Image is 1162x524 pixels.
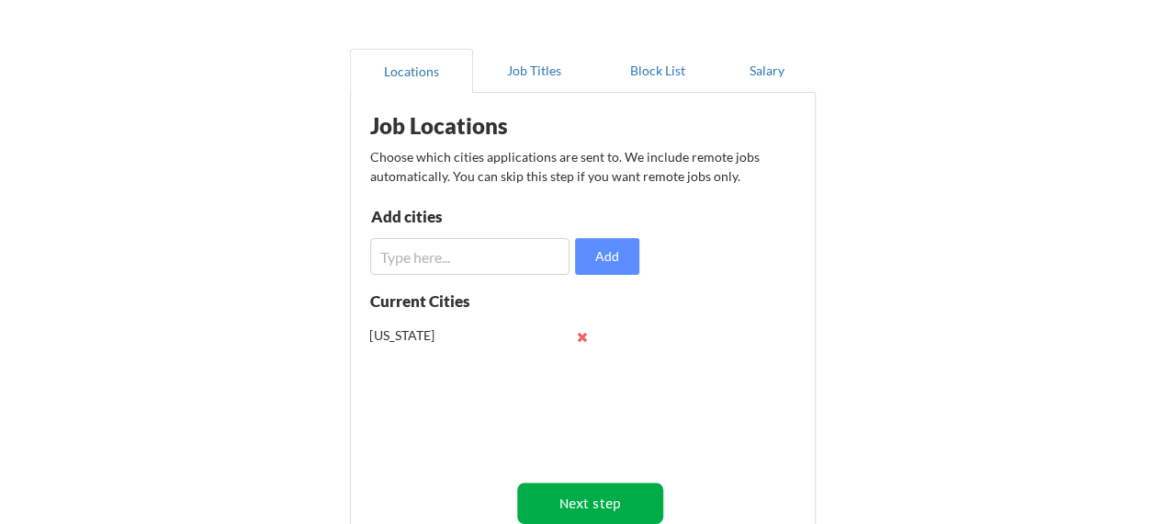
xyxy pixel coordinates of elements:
[370,147,794,186] div: Choose which cities applications are sent to. We include remote jobs automatically. You can skip ...
[370,293,511,309] div: Current Cities
[575,238,639,275] button: Add
[370,238,570,275] input: Type here...
[473,49,596,93] button: Job Titles
[719,49,816,93] button: Salary
[370,326,491,345] div: [US_STATE]
[371,209,561,224] div: Add cities
[596,49,719,93] button: Block List
[517,483,663,524] button: Next step
[370,115,603,137] div: Job Locations
[350,49,473,93] button: Locations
